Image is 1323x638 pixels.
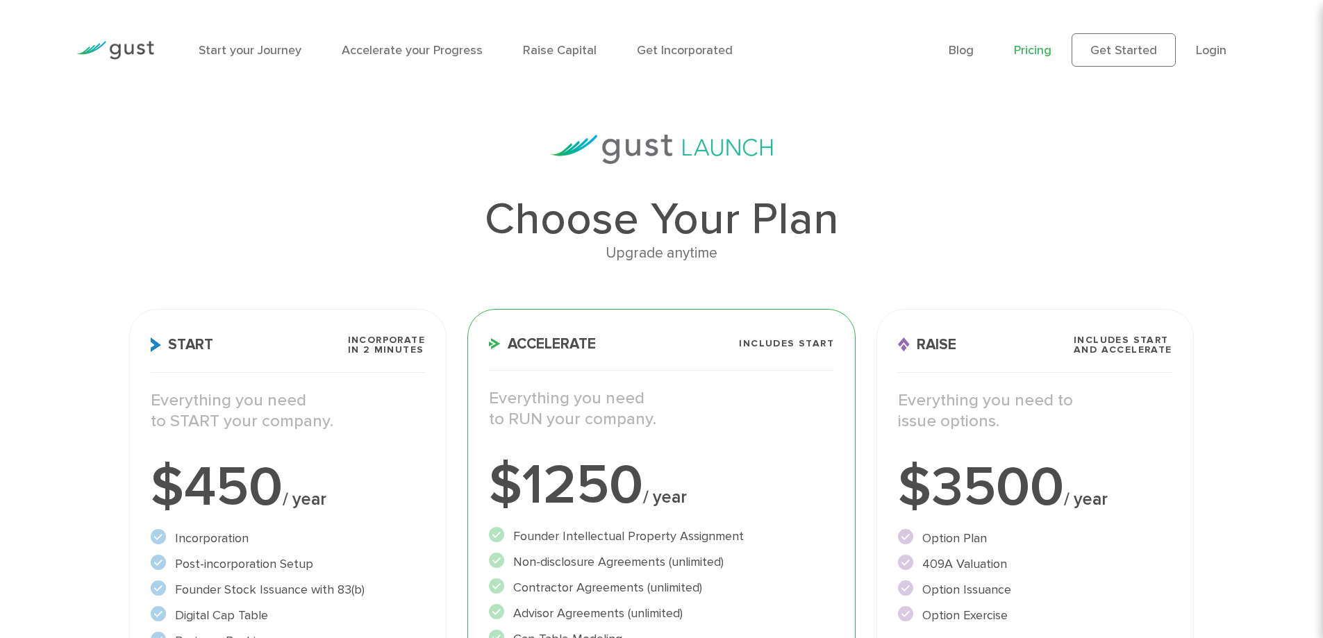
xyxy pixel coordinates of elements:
[348,335,425,355] span: Incorporate in 2 Minutes
[489,338,501,349] img: Accelerate Icon
[489,388,834,430] p: Everything you need to RUN your company.
[151,390,425,432] p: Everything you need to START your company.
[129,242,1193,265] div: Upgrade anytime
[151,580,425,599] li: Founder Stock Issuance with 83(b)
[643,487,687,507] span: / year
[898,337,956,352] span: Raise
[151,555,425,573] li: Post-incorporation Setup
[489,553,834,571] li: Non-disclosure Agreements (unlimited)
[1074,335,1172,355] span: Includes START and ACCELERATE
[151,337,213,352] span: Start
[898,580,1172,599] li: Option Issuance
[637,43,733,58] a: Get Incorporated
[151,529,425,548] li: Incorporation
[898,460,1172,515] div: $3500
[489,604,834,623] li: Advisor Agreements (unlimited)
[342,43,483,58] a: Accelerate your Progress
[523,43,597,58] a: Raise Capital
[151,460,425,515] div: $450
[1072,33,1176,67] a: Get Started
[898,555,1172,573] li: 409A Valuation
[129,197,1193,242] h1: Choose Your Plan
[76,41,154,60] img: Gust Logo
[898,337,910,352] img: Raise Icon
[489,457,834,513] div: $1250
[1196,43,1226,58] a: Login
[489,527,834,546] li: Founder Intellectual Property Assignment
[1064,489,1108,510] span: / year
[898,606,1172,625] li: Option Exercise
[1014,43,1051,58] a: Pricing
[283,489,326,510] span: / year
[489,578,834,597] li: Contractor Agreements (unlimited)
[949,43,974,58] a: Blog
[551,135,773,164] img: gust-launch-logos.svg
[199,43,301,58] a: Start your Journey
[739,339,834,349] span: Includes START
[898,390,1172,432] p: Everything you need to issue options.
[151,606,425,625] li: Digital Cap Table
[898,529,1172,548] li: Option Plan
[151,337,161,352] img: Start Icon X2
[489,337,596,351] span: Accelerate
